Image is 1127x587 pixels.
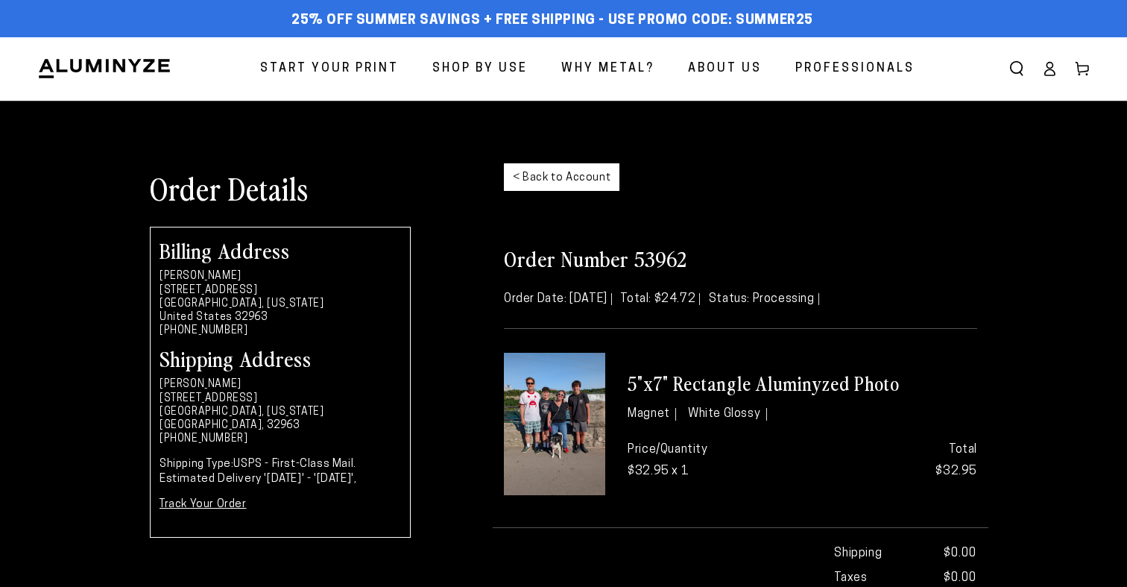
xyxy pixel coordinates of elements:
[628,439,791,483] p: Price/Quantity $32.95 x 1
[814,439,977,483] p: $32.95
[291,13,813,29] span: 25% off Summer Savings + Free Shipping - Use Promo Code: SUMMER25
[795,58,915,80] span: Professionals
[504,353,605,495] img: 5"x7" Rectangle White Glossy Aluminyzed Photo - Magnet / None
[160,348,401,368] h2: Shipping Address
[620,293,700,305] span: Total: $24.72
[160,311,401,324] li: United States 32963
[628,371,977,396] h3: 5"x7" Rectangle Aluminyzed Photo
[160,406,401,419] li: [GEOGRAPHIC_DATA], [US_STATE]
[561,58,654,80] span: Why Metal?
[834,543,882,565] strong: Shipping
[949,444,977,456] strong: Total
[688,408,767,421] li: White Glossy
[160,298,401,311] li: [GEOGRAPHIC_DATA], [US_STATE]
[784,49,926,89] a: Professionals
[160,379,241,390] strong: [PERSON_NAME]
[709,293,819,305] span: Status: Processing
[550,49,666,89] a: Why Metal?
[677,49,773,89] a: About Us
[249,49,410,89] a: Start Your Print
[150,169,482,207] h1: Order Details
[504,293,612,305] span: Order Date: [DATE]
[160,284,401,298] li: [STREET_ADDRESS]
[160,457,401,486] p: USPS - First-Class Mail. Estimated Delivery '[DATE]' - '[DATE]',
[160,324,401,338] li: [PHONE_NUMBER]
[160,392,401,406] li: [STREET_ADDRESS]
[688,58,762,80] span: About Us
[160,239,401,260] h2: Billing Address
[160,433,401,446] li: [PHONE_NUMBER]
[421,49,539,89] a: Shop By Use
[628,408,676,421] li: Magnet
[504,163,619,191] a: < Back to Account
[160,271,241,282] strong: [PERSON_NAME]
[160,459,233,470] strong: Shipping Type:
[944,543,977,565] span: $0.00
[432,58,528,80] span: Shop By Use
[1000,52,1033,85] summary: Search our site
[160,499,247,510] a: Track Your Order
[37,57,171,80] img: Aluminyze
[504,245,977,271] h2: Order Number 53962
[160,419,401,433] li: [GEOGRAPHIC_DATA], 32963
[260,58,399,80] span: Start Your Print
